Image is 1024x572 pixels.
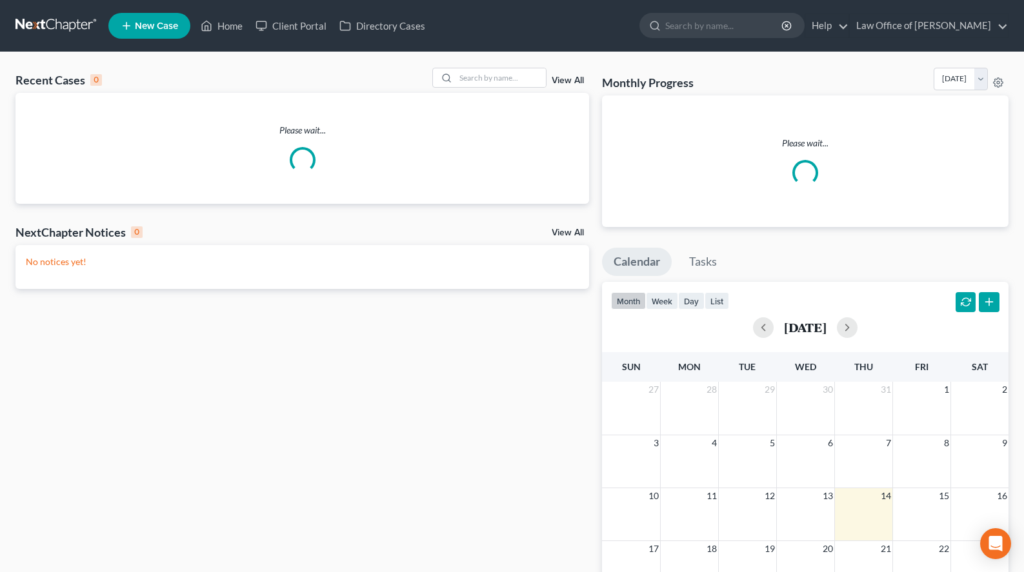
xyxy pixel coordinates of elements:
[90,74,102,86] div: 0
[26,255,579,268] p: No notices yet!
[850,14,1008,37] a: Law Office of [PERSON_NAME]
[552,228,584,237] a: View All
[15,72,102,88] div: Recent Cases
[763,382,776,397] span: 29
[647,382,660,397] span: 27
[821,541,834,557] span: 20
[611,292,646,310] button: month
[938,541,950,557] span: 22
[15,224,143,240] div: NextChapter Notices
[1001,382,1009,397] span: 2
[768,435,776,451] span: 5
[879,488,892,504] span: 14
[784,321,827,334] h2: [DATE]
[938,488,950,504] span: 15
[612,137,998,150] p: Please wait...
[665,14,783,37] input: Search by name...
[194,14,249,37] a: Home
[602,248,672,276] a: Calendar
[739,361,756,372] span: Tue
[854,361,873,372] span: Thu
[15,124,589,137] p: Please wait...
[879,541,892,557] span: 21
[705,488,718,504] span: 11
[943,435,950,451] span: 8
[763,541,776,557] span: 19
[456,68,546,87] input: Search by name...
[705,541,718,557] span: 18
[678,292,705,310] button: day
[678,248,728,276] a: Tasks
[646,292,678,310] button: week
[821,488,834,504] span: 13
[915,361,929,372] span: Fri
[980,528,1011,559] div: Open Intercom Messenger
[647,541,660,557] span: 17
[131,226,143,238] div: 0
[1001,435,1009,451] span: 9
[885,435,892,451] span: 7
[647,488,660,504] span: 10
[827,435,834,451] span: 6
[333,14,432,37] a: Directory Cases
[795,361,816,372] span: Wed
[678,361,701,372] span: Mon
[652,435,660,451] span: 3
[879,382,892,397] span: 31
[805,14,848,37] a: Help
[972,361,988,372] span: Sat
[552,76,584,85] a: View All
[622,361,641,372] span: Sun
[705,382,718,397] span: 28
[705,292,729,310] button: list
[602,75,694,90] h3: Monthly Progress
[135,21,178,31] span: New Case
[249,14,333,37] a: Client Portal
[821,382,834,397] span: 30
[943,382,950,397] span: 1
[996,488,1009,504] span: 16
[710,435,718,451] span: 4
[763,488,776,504] span: 12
